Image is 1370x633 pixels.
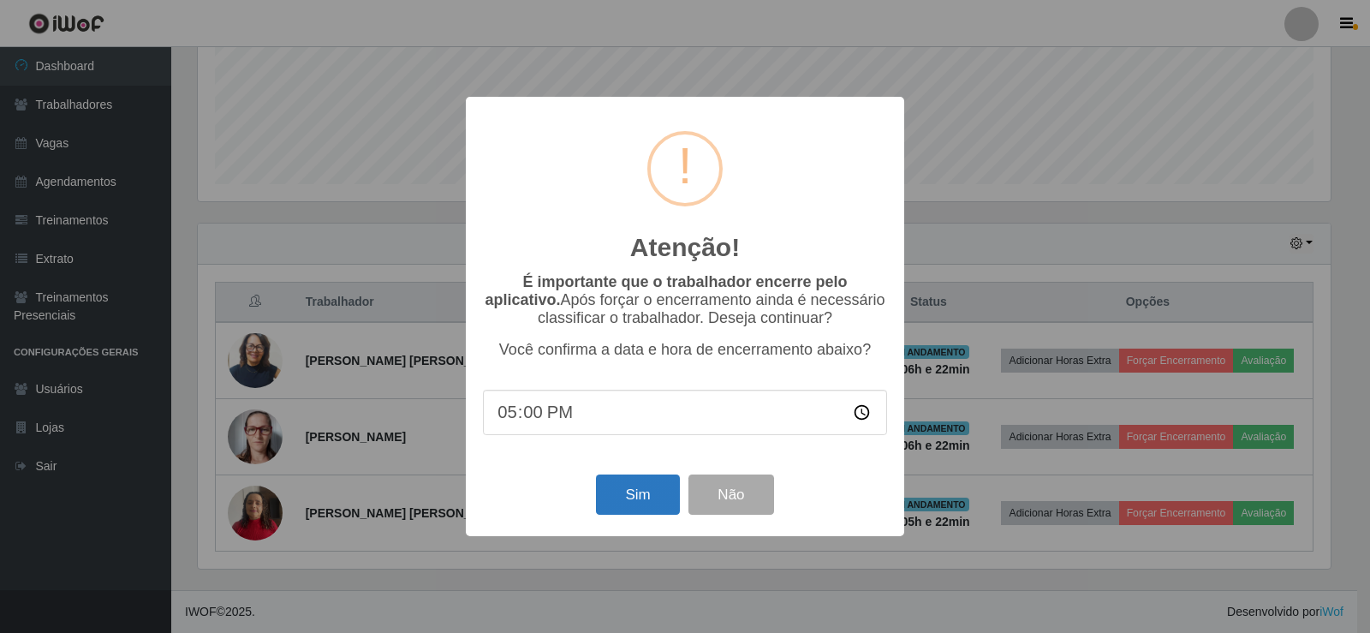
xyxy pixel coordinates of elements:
h2: Atenção! [630,232,740,263]
b: É importante que o trabalhador encerre pelo aplicativo. [485,273,847,308]
p: Após forçar o encerramento ainda é necessário classificar o trabalhador. Deseja continuar? [483,273,887,327]
button: Sim [596,475,679,515]
button: Não [688,475,773,515]
p: Você confirma a data e hora de encerramento abaixo? [483,341,887,359]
